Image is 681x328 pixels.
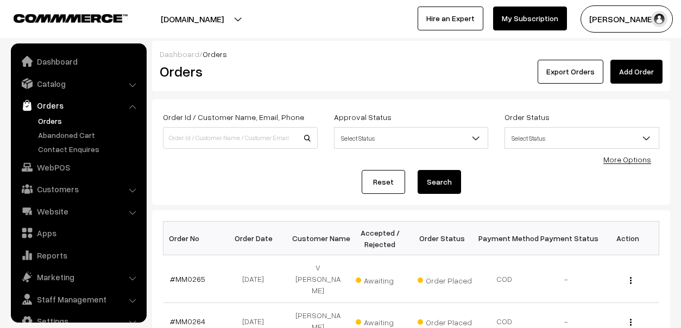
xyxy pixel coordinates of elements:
th: Order Status [411,222,473,255]
a: COMMMERCE [14,11,109,24]
img: Menu [630,277,632,284]
th: Action [597,222,659,255]
a: #MM0264 [170,317,205,326]
button: Export Orders [538,60,603,84]
a: My Subscription [493,7,567,30]
a: Add Order [610,60,663,84]
a: Orders [14,96,143,115]
label: Order Id / Customer Name, Email, Phone [163,111,304,123]
img: Menu [630,319,632,326]
th: Customer Name [287,222,349,255]
th: Payment Method [473,222,535,255]
th: Order No [163,222,225,255]
img: user [651,11,667,27]
a: Dashboard [160,49,199,59]
div: / [160,48,663,60]
a: Dashboard [14,52,143,71]
th: Accepted / Rejected [349,222,411,255]
a: Staff Management [14,289,143,309]
a: Contact Enquires [35,143,143,155]
th: Order Date [225,222,287,255]
a: More Options [603,155,651,164]
h2: Orders [160,63,317,80]
td: [DATE] [225,255,287,303]
span: Order Placed [418,272,472,286]
span: Order Placed [418,314,472,328]
td: COD [473,255,535,303]
label: Approval Status [334,111,392,123]
a: #MM0265 [170,274,205,283]
a: WebPOS [14,157,143,177]
span: Select Status [335,129,488,148]
a: Orders [35,115,143,127]
a: Catalog [14,74,143,93]
a: Reset [362,170,405,194]
a: Marketing [14,267,143,287]
button: Search [418,170,461,194]
a: Reports [14,245,143,265]
span: Orders [203,49,227,59]
span: Awaiting [356,272,410,286]
a: Apps [14,223,143,243]
input: Order Id / Customer Name / Customer Email / Customer Phone [163,127,318,149]
span: Select Status [334,127,489,149]
span: Awaiting [356,314,410,328]
span: Select Status [505,129,659,148]
label: Order Status [505,111,550,123]
a: Website [14,201,143,221]
td: - [535,255,597,303]
img: COMMMERCE [14,14,128,22]
a: Customers [14,179,143,199]
td: V [PERSON_NAME] [287,255,349,303]
a: Abandoned Cart [35,129,143,141]
button: [PERSON_NAME]… [581,5,673,33]
th: Payment Status [535,222,597,255]
button: [DOMAIN_NAME] [123,5,262,33]
a: Hire an Expert [418,7,483,30]
span: Select Status [505,127,659,149]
